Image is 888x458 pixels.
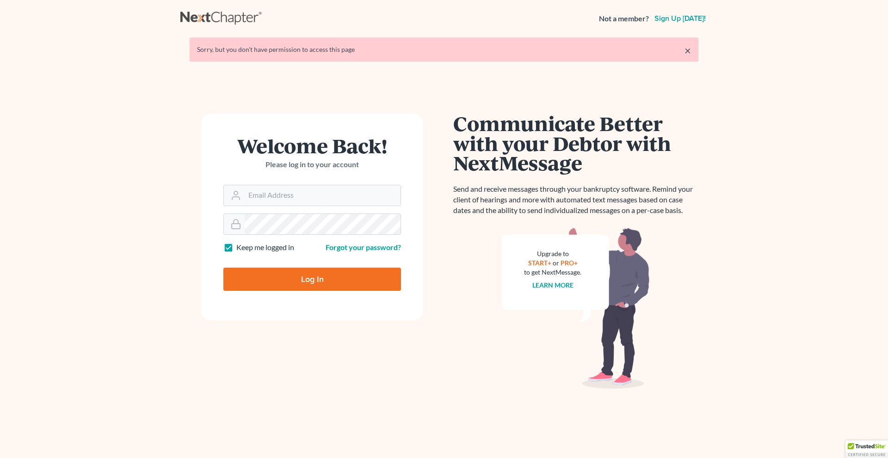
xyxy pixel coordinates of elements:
[453,184,698,216] p: Send and receive messages through your bankruptcy software. Remind your client of hearings and mo...
[553,259,559,267] span: or
[453,113,698,173] h1: Communicate Better with your Debtor with NextMessage
[223,268,401,291] input: Log In
[599,13,649,24] strong: Not a member?
[528,259,551,267] a: START+
[245,185,401,206] input: Email Address
[223,136,401,156] h1: Welcome Back!
[561,259,578,267] a: PRO+
[197,45,691,54] div: Sorry, but you don't have permission to access this page
[845,440,888,458] div: TrustedSite Certified
[532,281,573,289] a: Learn more
[524,268,581,277] div: to get NextMessage.
[684,45,691,56] a: ×
[223,159,401,170] p: Please log in to your account
[502,227,650,389] img: nextmessage_bg-59042aed3d76b12b5cd301f8e5b87938c9018125f34e5fa2b7a6b67550977c72.svg
[236,242,294,253] label: Keep me logged in
[524,249,581,258] div: Upgrade to
[653,15,708,22] a: Sign up [DATE]!
[326,243,401,251] a: Forgot your password?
